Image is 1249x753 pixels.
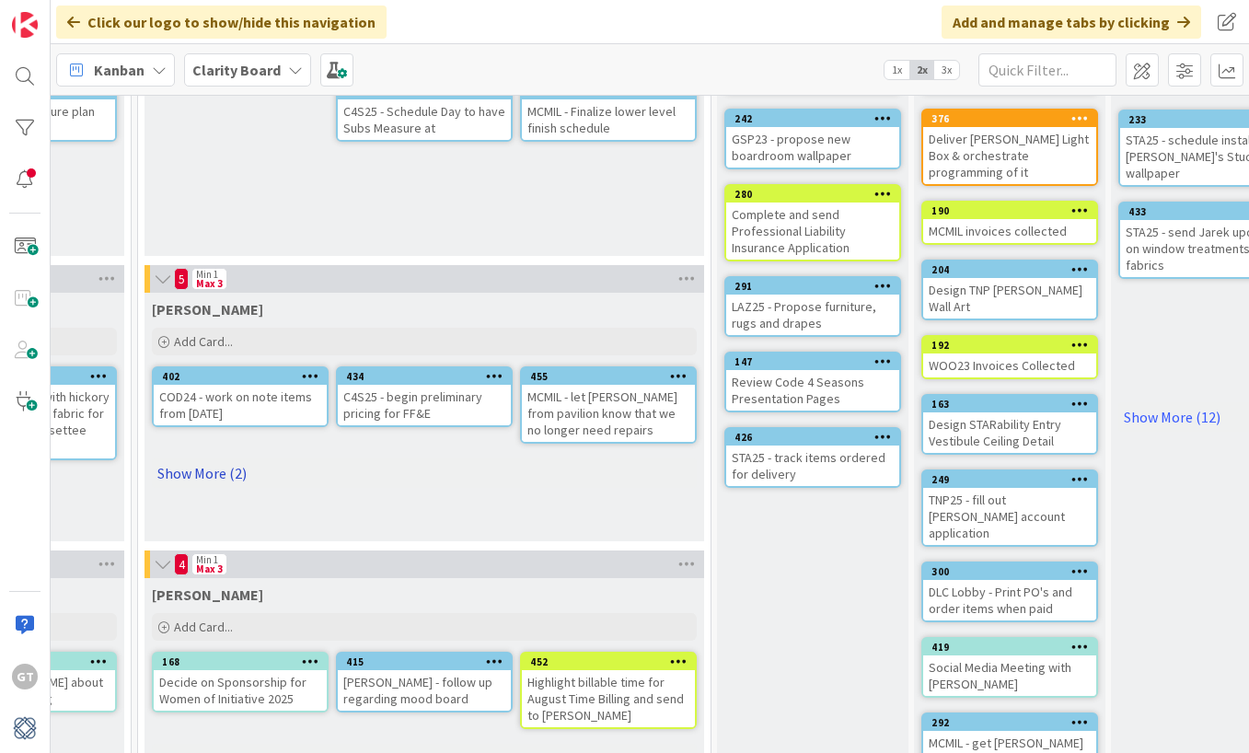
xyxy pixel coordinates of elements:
div: 426 [734,431,899,444]
div: 434C4S25 - begin preliminary pricing for FF&E [338,368,511,425]
div: 419 [931,641,1096,654]
div: DLC Lobby - Print PO's and order items when paid [923,580,1096,620]
div: 204 [923,261,1096,278]
div: Deliver [PERSON_NAME] Light Box & orchestrate programming of it [923,127,1096,184]
div: 376 [923,110,1096,127]
div: 455 [530,370,695,383]
a: 452Highlight billable time for August Time Billing and send to [PERSON_NAME] [520,652,697,729]
div: 163Design STARability Entry Vestibule Ceiling Detail [923,396,1096,453]
div: 168 [162,655,327,668]
a: 192WOO23 Invoices Collected [921,335,1098,379]
div: Click our logo to show/hide this navigation [56,6,387,39]
div: MCMIL - Finalize lower level finish schedule [522,99,695,140]
a: 249TNP25 - fill out [PERSON_NAME] account application [921,469,1098,547]
div: Max 3 [196,564,223,573]
div: 426 [726,429,899,446]
span: Kanban [94,59,145,81]
div: 280Complete and send Professional Liability Insurance Application [726,186,899,260]
div: 419Social Media Meeting with [PERSON_NAME] [923,639,1096,696]
div: 452 [522,654,695,670]
a: 204Design TNP [PERSON_NAME] Wall Art [921,260,1098,320]
div: Decide on Sponsorship for Women of Initiative 2025 [154,670,327,711]
div: 190 [931,204,1096,217]
div: 402 [154,368,327,385]
div: 415 [346,655,511,668]
div: 452 [530,655,695,668]
a: 168Decide on Sponsorship for Women of Initiative 2025 [152,652,329,712]
a: 147Review Code 4 Seasons Presentation Pages [724,352,901,412]
div: 376Deliver [PERSON_NAME] Light Box & orchestrate programming of it [923,110,1096,184]
div: 291 [726,278,899,295]
div: 242 [726,110,899,127]
div: 291 [734,280,899,293]
a: 190MCMIL invoices collected [921,201,1098,245]
div: Social Media Meeting with [PERSON_NAME] [923,655,1096,696]
div: Min 1 [196,555,218,564]
div: 190MCMIL invoices collected [923,203,1096,243]
div: 168Decide on Sponsorship for Women of Initiative 2025 [154,654,327,711]
div: 292 [931,716,1096,729]
a: 415[PERSON_NAME] - follow up regarding mood board [336,652,513,712]
a: Show More (2) [152,458,697,488]
div: 415[PERSON_NAME] - follow up regarding mood board [338,654,511,711]
div: 300 [931,565,1096,578]
div: 452Highlight billable time for August Time Billing and send to [PERSON_NAME] [522,654,695,727]
div: 291LAZ25 - Propose furniture, rugs and drapes [726,278,899,335]
span: Lisa K. [152,585,263,604]
div: 402COD24 - work on note items from [DATE] [154,368,327,425]
div: Complete and send Professional Liability Insurance Application [726,203,899,260]
div: 300DLC Lobby - Print PO's and order items when paid [923,563,1096,620]
a: 258MCMIL - Finalize lower level finish schedule [520,81,697,142]
div: 426STA25 - track items ordered for delivery [726,429,899,486]
a: 434C4S25 - begin preliminary pricing for FF&E [336,366,513,427]
div: 258MCMIL - Finalize lower level finish schedule [522,83,695,140]
div: 415 [338,654,511,670]
div: TNP25 - fill out [PERSON_NAME] account application [923,488,1096,545]
div: [PERSON_NAME] - follow up regarding mood board [338,670,511,711]
div: C4S25 - begin preliminary pricing for FF&E [338,385,511,425]
div: 249 [923,471,1096,488]
span: Add Card... [174,619,233,635]
div: 147 [734,355,899,368]
div: 192 [923,337,1096,353]
div: MCMIL - let [PERSON_NAME] from pavilion know that we no longer need repairs [522,385,695,442]
div: 280 [726,186,899,203]
div: 455 [522,368,695,385]
span: 3x [934,61,959,79]
div: 163 [931,398,1096,411]
div: 147 [726,353,899,370]
a: 441C4S25 - Schedule Day to have Subs Measure at [336,81,513,142]
div: 249 [931,473,1096,486]
span: 5 [174,268,189,290]
div: C4S25 - Schedule Day to have Subs Measure at [338,99,511,140]
div: 434 [338,368,511,385]
div: Max 3 [196,279,223,288]
div: STA25 - track items ordered for delivery [726,446,899,486]
div: 204Design TNP [PERSON_NAME] Wall Art [923,261,1096,319]
a: 300DLC Lobby - Print PO's and order items when paid [921,562,1098,622]
div: Min 1 [196,270,218,279]
div: MCMIL invoices collected [923,219,1096,243]
div: 192 [931,339,1096,352]
div: 300 [923,563,1096,580]
a: 419Social Media Meeting with [PERSON_NAME] [921,637,1098,698]
input: Quick Filter... [978,53,1116,87]
div: 249TNP25 - fill out [PERSON_NAME] account application [923,471,1096,545]
div: 192WOO23 Invoices Collected [923,337,1096,377]
div: COD24 - work on note items from [DATE] [154,385,327,425]
div: 402 [162,370,327,383]
div: 376 [931,112,1096,125]
div: 455MCMIL - let [PERSON_NAME] from pavilion know that we no longer need repairs [522,368,695,442]
a: 280Complete and send Professional Liability Insurance Application [724,184,901,261]
div: 434 [346,370,511,383]
span: 1x [885,61,909,79]
div: GT [12,664,38,689]
div: Design TNP [PERSON_NAME] Wall Art [923,278,1096,319]
div: 163 [923,396,1096,412]
img: Visit kanbanzone.com [12,12,38,38]
div: 190 [923,203,1096,219]
div: 242 [734,112,899,125]
a: 426STA25 - track items ordered for delivery [724,427,901,488]
span: Lisa T. [152,300,263,319]
div: 147Review Code 4 Seasons Presentation Pages [726,353,899,411]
